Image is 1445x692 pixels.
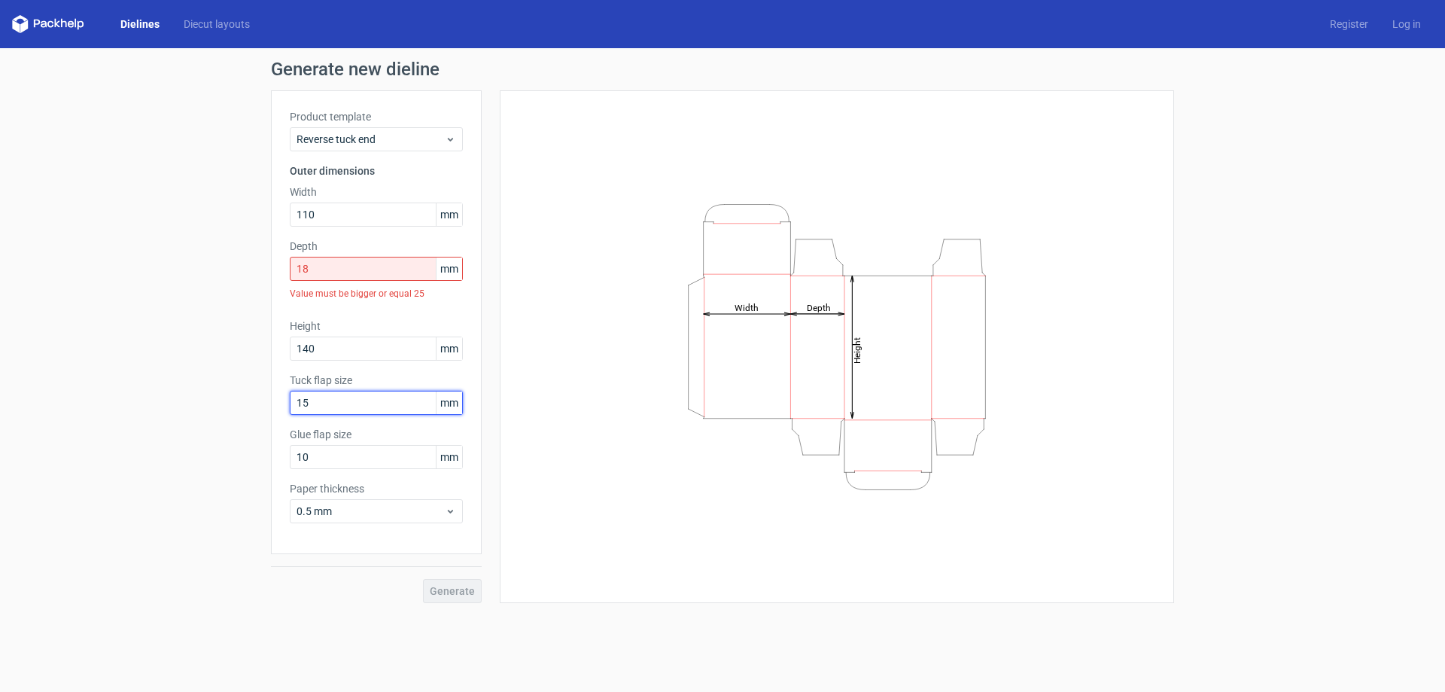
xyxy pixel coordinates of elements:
[290,319,463,334] label: Height
[297,504,445,519] span: 0.5 mm
[290,239,463,254] label: Depth
[290,281,463,306] div: Value must be bigger or equal 25
[290,481,463,496] label: Paper thickness
[290,163,463,178] h3: Outer dimensions
[807,302,831,312] tspan: Depth
[290,373,463,388] label: Tuck flap size
[436,446,462,468] span: mm
[436,392,462,414] span: mm
[852,337,862,363] tspan: Height
[290,184,463,200] label: Width
[436,258,462,280] span: mm
[1318,17,1380,32] a: Register
[436,203,462,226] span: mm
[290,427,463,442] label: Glue flap size
[290,109,463,124] label: Product template
[108,17,172,32] a: Dielines
[1380,17,1433,32] a: Log in
[436,337,462,360] span: mm
[172,17,262,32] a: Diecut layouts
[271,60,1174,78] h1: Generate new dieline
[735,302,759,312] tspan: Width
[297,132,445,147] span: Reverse tuck end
